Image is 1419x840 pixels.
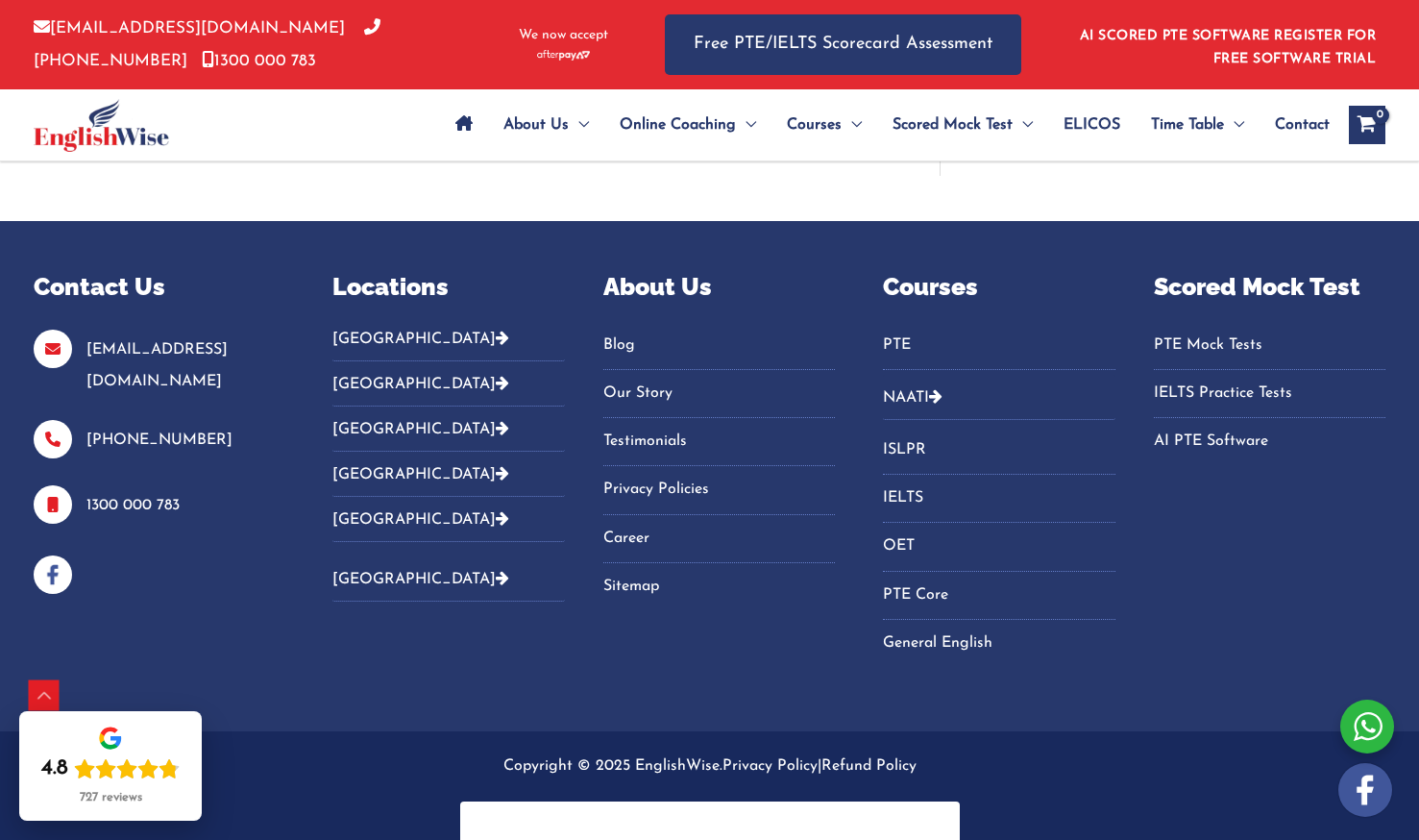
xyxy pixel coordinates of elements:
[1154,378,1385,409] a: IELTS Practice Tests
[1154,330,1385,361] a: PTE Mock Tests
[603,330,835,361] a: Blog
[603,378,835,409] a: Our Story
[332,407,564,452] button: [GEOGRAPHIC_DATA]
[86,432,232,448] a: [PHONE_NUMBER]
[34,20,345,37] a: [EMAIL_ADDRESS][DOMAIN_NAME]
[569,91,589,159] span: Menu Toggle
[883,580,1114,611] a: PTE Core
[332,512,509,528] a: [GEOGRAPHIC_DATA]
[332,269,564,616] aside: Footer Widget 2
[883,531,1114,562] a: OET
[34,99,169,152] img: cropped-ew-logo
[41,755,68,782] div: 4.8
[883,330,1114,370] nav: Menu
[34,269,284,306] p: Contact Us
[603,426,835,457] a: Testimonials
[883,628,1114,659] a: General English
[86,498,180,513] a: 1300 000 783
[202,53,316,69] a: 1300 000 783
[503,91,569,159] span: About Us
[883,330,1114,361] a: PTE
[1349,106,1385,144] a: View Shopping Cart, empty
[1154,330,1385,458] nav: Menu
[620,91,736,159] span: Online Coaching
[332,572,509,587] a: [GEOGRAPHIC_DATA]
[604,91,771,159] a: Online CoachingMenu Toggle
[34,20,380,68] a: [PHONE_NUMBER]
[1151,91,1224,159] span: Time Table
[1338,763,1392,817] img: white-facebook.png
[821,758,917,774] a: Refund Policy
[883,269,1114,683] aside: Footer Widget 4
[41,755,180,782] div: Rating: 4.8 out of 5
[34,751,1385,782] p: Copyright © 2025 EnglishWise. |
[1154,426,1385,457] a: AI PTE Software
[842,91,862,159] span: Menu Toggle
[893,91,1013,159] span: Scored Mock Test
[1068,13,1385,76] aside: Header Widget 1
[603,269,835,627] aside: Footer Widget 3
[883,390,929,406] a: NAATI
[603,474,835,506] a: Privacy Policies
[332,497,564,542] button: [GEOGRAPHIC_DATA]
[440,91,1330,159] nav: Site Navigation: Main Menu
[1013,91,1033,159] span: Menu Toggle
[883,434,1114,659] nav: Menu
[34,556,72,594] img: facebook-blue-icons.png
[488,91,604,159] a: About UsMenu Toggle
[80,790,142,805] div: 727 reviews
[603,523,835,555] a: Career
[883,375,1114,420] button: NAATI
[771,91,877,159] a: CoursesMenu Toggle
[332,330,564,361] button: [GEOGRAPHIC_DATA]
[877,91,1048,159] a: Scored Mock TestMenu Toggle
[1224,91,1244,159] span: Menu Toggle
[665,14,1021,75] a: Free PTE/IELTS Scorecard Assessment
[1048,91,1136,159] a: ELICOS
[883,434,1114,466] a: ISLPR
[34,269,284,594] aside: Footer Widget 1
[883,482,1114,514] a: IELTS
[1080,29,1377,66] a: AI SCORED PTE SOFTWARE REGISTER FOR FREE SOFTWARE TRIAL
[332,556,564,602] button: [GEOGRAPHIC_DATA]
[603,571,835,603] a: Sitemap
[332,361,564,407] button: [GEOGRAPHIC_DATA]
[1136,91,1260,159] a: Time TableMenu Toggle
[603,330,835,604] nav: Menu
[332,452,564,497] button: [GEOGRAPHIC_DATA]
[1064,91,1120,159] span: ELICOS
[883,269,1114,306] p: Courses
[787,91,842,159] span: Courses
[479,815,941,831] iframe: PayPal Message 1
[736,91,756,159] span: Menu Toggle
[1275,91,1330,159] span: Contact
[722,758,818,774] a: Privacy Policy
[603,269,835,306] p: About Us
[332,269,564,306] p: Locations
[1154,269,1385,306] p: Scored Mock Test
[537,50,590,61] img: Afterpay-Logo
[1260,91,1330,159] a: Contact
[519,26,608,45] span: We now accept
[86,342,228,389] a: [EMAIL_ADDRESS][DOMAIN_NAME]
